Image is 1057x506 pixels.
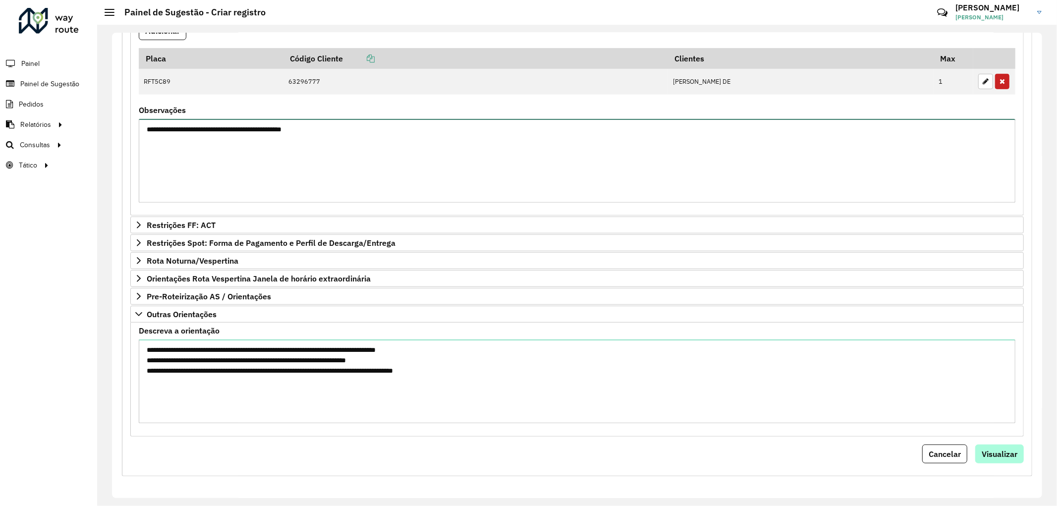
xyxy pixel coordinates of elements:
[19,99,44,110] span: Pedidos
[147,239,395,247] span: Restrições Spot: Forma de Pagamento e Perfil de Descarga/Entrega
[283,48,668,69] th: Código Cliente
[139,104,186,116] label: Observações
[922,445,967,463] button: Cancelar
[21,58,40,69] span: Painel
[130,217,1024,233] a: Restrições FF: ACT
[147,221,216,229] span: Restrições FF: ACT
[147,275,371,282] span: Orientações Rota Vespertina Janela de horário extraordinária
[20,119,51,130] span: Relatórios
[283,69,668,95] td: 63296777
[934,48,973,69] th: Max
[20,79,79,89] span: Painel de Sugestão
[130,270,1024,287] a: Orientações Rota Vespertina Janela de horário extraordinária
[130,323,1024,436] div: Outras Orientações
[975,445,1024,463] button: Visualizar
[20,140,50,150] span: Consultas
[955,3,1030,12] h3: [PERSON_NAME]
[130,252,1024,269] a: Rota Noturna/Vespertina
[130,288,1024,305] a: Pre-Roteirização AS / Orientações
[982,449,1017,459] span: Visualizar
[934,69,973,95] td: 1
[139,325,220,337] label: Descreva a orientação
[139,48,283,69] th: Placa
[668,69,934,95] td: [PERSON_NAME] DE
[955,13,1030,22] span: [PERSON_NAME]
[147,257,238,265] span: Rota Noturna/Vespertina
[19,160,37,170] span: Tático
[139,69,283,95] td: RFT5C89
[130,306,1024,323] a: Outras Orientações
[668,48,934,69] th: Clientes
[114,7,266,18] h2: Painel de Sugestão - Criar registro
[932,2,953,23] a: Contato Rápido
[147,310,217,318] span: Outras Orientações
[147,292,271,300] span: Pre-Roteirização AS / Orientações
[929,449,961,459] span: Cancelar
[130,234,1024,251] a: Restrições Spot: Forma de Pagamento e Perfil de Descarga/Entrega
[343,54,375,63] a: Copiar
